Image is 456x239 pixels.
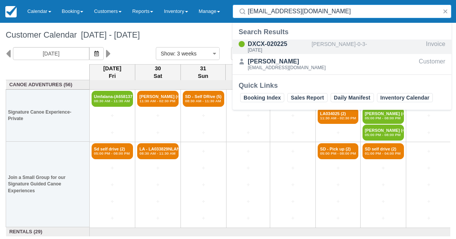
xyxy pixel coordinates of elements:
[137,214,179,222] a: +
[318,108,358,124] a: LA034025 (2)11:30 AM - 02:30 PM
[137,129,179,137] a: +
[320,116,356,120] em: 11:30 AM - 02:30 PM
[248,5,439,18] input: Search ( / )
[248,57,326,66] div: [PERSON_NAME]
[408,129,450,137] a: +
[272,181,313,189] a: +
[183,112,224,120] a: +
[408,214,450,222] a: +
[6,90,90,142] th: Signature Canoe Experience- Private
[92,129,133,137] a: +
[239,27,445,36] div: Search Results
[77,30,140,40] span: [DATE] - [DATE]
[363,143,404,159] a: SD self drive (2)01:00 PM - 04:00 PM
[248,48,309,52] div: [DATE]
[228,95,268,103] a: +
[231,47,315,60] button: Category Filter
[365,151,402,156] em: 01:00 PM - 04:00 PM
[92,112,133,120] a: +
[331,93,374,102] a: Daily Manifest
[228,198,268,206] a: +
[408,164,450,172] a: +
[363,164,404,172] a: +
[426,40,445,54] div: Invoice
[365,116,402,120] em: 05:00 PM - 08:00 PM
[363,214,404,222] a: +
[318,143,358,159] a: SD - Pick up (2)05:00 PM - 08:00 PM
[94,151,131,156] em: 05:00 PM - 08:00 PM
[8,81,88,89] a: Canoe Adventures (56)
[185,99,222,103] em: 08:30 AM - 11:30 AM
[6,142,90,227] th: Join a Small Group for our Signature Guided Canoe Experiences
[272,112,313,120] a: +
[92,214,133,222] a: +
[6,30,450,40] h1: Customer Calendar
[272,198,313,206] a: +
[365,133,402,137] em: 05:00 PM - 08:00 PM
[137,91,179,107] a: [PERSON_NAME] (4)11:30 AM - 02:30 PM
[228,129,268,137] a: +
[90,64,135,80] th: [DATE] Fri
[272,214,313,222] a: +
[363,125,404,141] a: [PERSON_NAME] (4)05:00 PM - 08:00 PM
[137,198,179,206] a: +
[181,64,226,80] th: 31 Sun
[363,198,404,206] a: +
[92,164,133,172] a: +
[183,164,224,172] a: +
[92,91,133,107] a: Umfalana-(A658137) M (2)08:30 AM - 11:30 AM
[174,51,196,57] span: : 3 weeks
[8,228,88,236] a: Rentals (29)
[94,99,131,103] em: 08:30 AM - 11:30 AM
[161,51,174,57] span: Show
[318,198,358,206] a: +
[287,93,327,102] a: Sales Report
[225,64,261,80] th: [DATE] Mon
[139,99,176,103] em: 11:30 AM - 02:30 PM
[377,93,433,102] a: Inventory Calendar
[233,40,451,54] a: DXCX-020225[DATE][PERSON_NAME]-0-3-Invoice
[156,47,220,60] button: Show: 3 weeks
[183,147,224,155] a: +
[92,198,133,206] a: +
[272,129,313,137] a: +
[408,147,450,155] a: +
[408,198,450,206] a: +
[240,93,284,102] a: Booking Index
[228,147,268,155] a: +
[363,108,404,124] a: [PERSON_NAME] (4)05:00 PM - 08:00 PM
[233,57,451,71] a: [PERSON_NAME][EMAIL_ADDRESS][DOMAIN_NAME]Customer
[139,151,176,156] em: 08:30 AM - 11:30 AM
[318,129,358,137] a: +
[320,151,356,156] em: 05:00 PM - 08:00 PM
[183,214,224,222] a: +
[318,181,358,189] a: +
[183,91,224,107] a: SD - Self DRive (5)08:30 AM - 11:30 AM
[135,64,181,80] th: 30 Sat
[408,181,450,189] a: +
[137,112,179,120] a: +
[183,198,224,206] a: +
[318,164,358,172] a: +
[239,81,445,90] div: Quick Links
[408,112,450,120] a: +
[228,214,268,222] a: +
[92,181,133,189] a: +
[363,181,404,189] a: +
[92,143,133,159] a: Sd self drive (2)05:00 PM - 08:00 PM
[248,40,309,49] div: DXCX-020225
[419,57,445,71] div: Customer
[137,143,179,159] a: LA - LA033829NLAN (2)08:30 AM - 11:30 AM
[183,129,224,137] a: +
[5,6,17,17] img: checkfront-main-nav-mini-logo.png
[137,164,179,172] a: +
[228,164,268,172] a: +
[137,181,179,189] a: +
[318,214,358,222] a: +
[312,40,423,54] div: [PERSON_NAME]-0-3-
[228,181,268,189] a: +
[183,181,224,189] a: +
[228,112,268,120] a: +
[272,147,313,155] a: +
[272,164,313,172] a: +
